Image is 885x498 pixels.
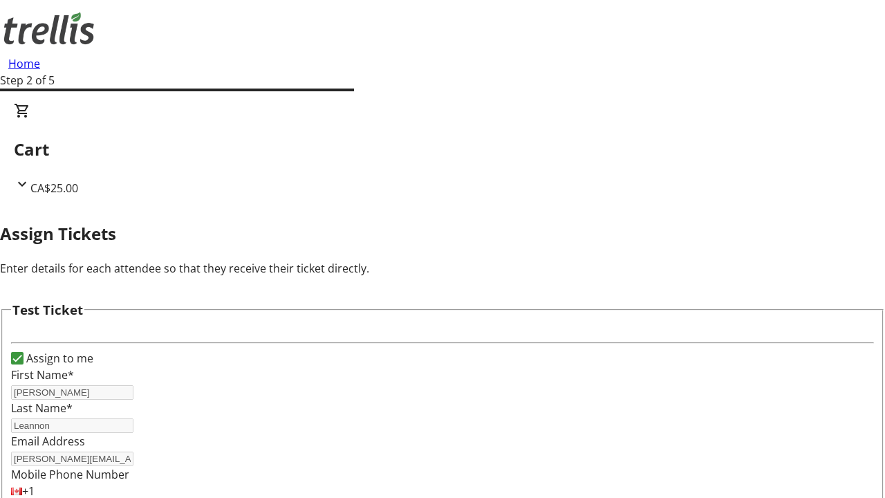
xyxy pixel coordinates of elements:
label: Email Address [11,434,85,449]
label: Mobile Phone Number [11,467,129,482]
label: Last Name* [11,400,73,416]
label: Assign to me [24,350,93,367]
div: CartCA$25.00 [14,102,871,196]
label: First Name* [11,367,74,382]
h2: Cart [14,137,871,162]
span: CA$25.00 [30,181,78,196]
h3: Test Ticket [12,300,83,320]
